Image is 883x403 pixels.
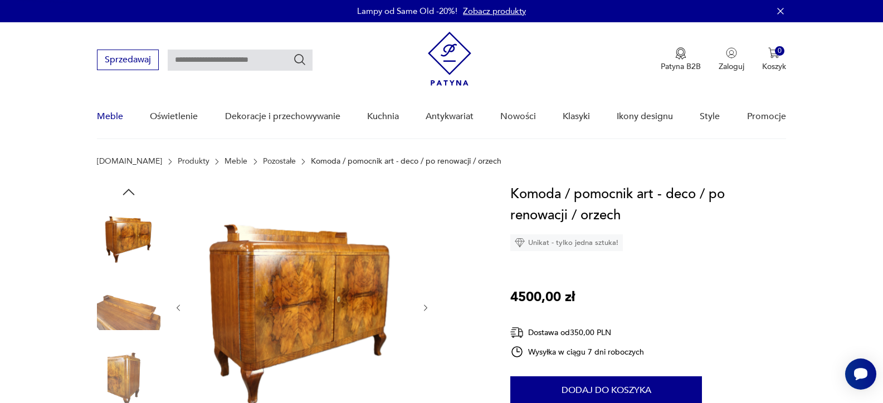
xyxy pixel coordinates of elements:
a: Produkty [178,157,209,166]
a: Kuchnia [367,95,399,138]
button: Patyna B2B [661,47,701,72]
img: Zdjęcie produktu Komoda / pomocnik art - deco / po renowacji / orzech [97,206,160,269]
p: Patyna B2B [661,61,701,72]
p: 4500,00 zł [510,287,575,308]
img: Ikonka użytkownika [726,47,737,58]
div: 0 [775,46,784,56]
div: Wysyłka w ciągu 7 dni roboczych [510,345,644,358]
a: Dekoracje i przechowywanie [225,95,340,138]
a: Klasyki [563,95,590,138]
h1: Komoda / pomocnik art - deco / po renowacji / orzech [510,184,786,226]
button: Szukaj [293,53,306,66]
p: Lampy od Same Old -20%! [357,6,457,17]
a: Style [700,95,720,138]
img: Zdjęcie produktu Komoda / pomocnik art - deco / po renowacji / orzech [97,277,160,341]
button: 0Koszyk [762,47,786,72]
a: [DOMAIN_NAME] [97,157,162,166]
button: Sprzedawaj [97,50,159,70]
a: Meble [97,95,123,138]
a: Zobacz produkty [463,6,526,17]
p: Koszyk [762,61,786,72]
img: Patyna - sklep z meblami i dekoracjami vintage [428,32,471,86]
a: Ikona medaluPatyna B2B [661,47,701,72]
a: Nowości [500,95,536,138]
a: Pozostałe [263,157,296,166]
a: Sprzedawaj [97,57,159,65]
a: Antykwariat [426,95,474,138]
a: Ikony designu [617,95,673,138]
p: Zaloguj [719,61,744,72]
button: Zaloguj [719,47,744,72]
a: Oświetlenie [150,95,198,138]
a: Meble [225,157,247,166]
img: Ikona koszyka [768,47,779,58]
img: Ikona medalu [675,47,686,60]
img: Ikona diamentu [515,238,525,248]
div: Unikat - tylko jedna sztuka! [510,234,623,251]
img: Ikona dostawy [510,326,524,340]
p: Komoda / pomocnik art - deco / po renowacji / orzech [311,157,501,166]
a: Promocje [747,95,786,138]
iframe: Smartsupp widget button [845,358,876,390]
div: Dostawa od 350,00 PLN [510,326,644,340]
